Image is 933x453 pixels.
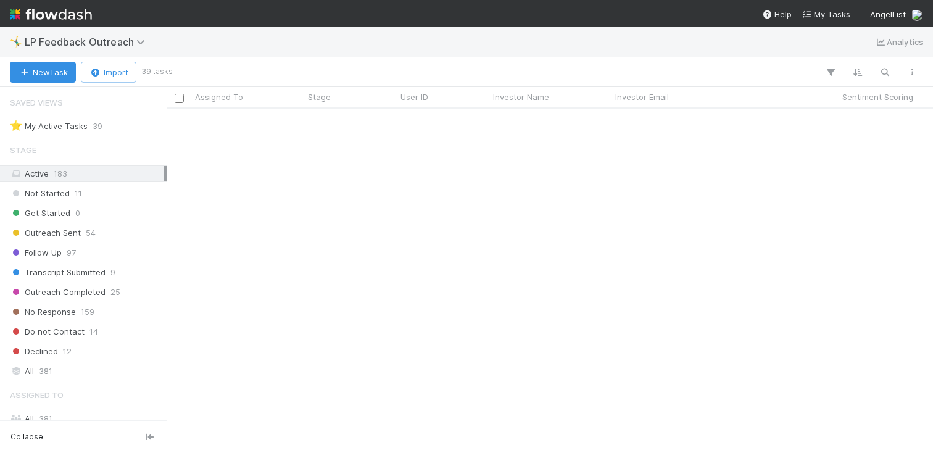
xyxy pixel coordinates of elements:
img: logo-inverted-e16ddd16eac7371096b0.svg [10,4,92,25]
span: Sentiment Scoring [842,91,913,103]
span: Assigned To [195,91,243,103]
span: 54 [86,225,96,241]
span: 0 [75,206,80,221]
input: Toggle All Rows Selected [175,94,184,103]
button: Import [81,62,136,83]
span: User ID [400,91,428,103]
span: 159 [81,304,94,320]
div: All [10,411,164,426]
a: Analytics [874,35,923,49]
span: Not Started [10,186,70,201]
span: 25 [110,285,120,300]
span: 14 [89,324,98,339]
span: Get Started [10,206,70,221]
span: Do not Contact [10,324,85,339]
div: Active [10,166,164,181]
span: Assigned To [10,383,64,407]
span: 97 [67,245,76,260]
img: avatar_a8b9208c-77c1-4b07-b461-d8bc701f972e.png [911,9,923,21]
span: LP Feedback Outreach [25,36,151,48]
span: No Response [10,304,76,320]
span: 381 [39,364,52,379]
span: Saved Views [10,90,63,115]
span: Investor Email [615,91,669,103]
span: 11 [75,186,82,201]
small: 39 tasks [141,66,173,77]
div: All [10,364,164,379]
span: 9 [110,265,115,280]
span: 🤸‍♂️ [10,36,22,47]
div: My Active Tasks [10,118,88,134]
span: Declined [10,344,58,359]
span: ⭐ [10,120,22,131]
span: Stage [308,91,331,103]
span: Outreach Completed [10,285,106,300]
span: 39 [93,118,102,134]
span: 12 [63,344,72,359]
span: Collapse [10,431,43,443]
a: My Tasks [802,8,850,20]
span: Transcript Submitted [10,265,106,280]
span: Investor Name [493,91,549,103]
span: 381 [39,414,52,423]
div: Help [762,8,792,20]
span: 183 [54,168,67,178]
button: NewTask [10,62,76,83]
span: Follow Up [10,245,62,260]
span: Stage [10,138,36,162]
span: My Tasks [802,9,850,19]
span: AngelList [870,9,906,19]
span: Outreach Sent [10,225,81,241]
